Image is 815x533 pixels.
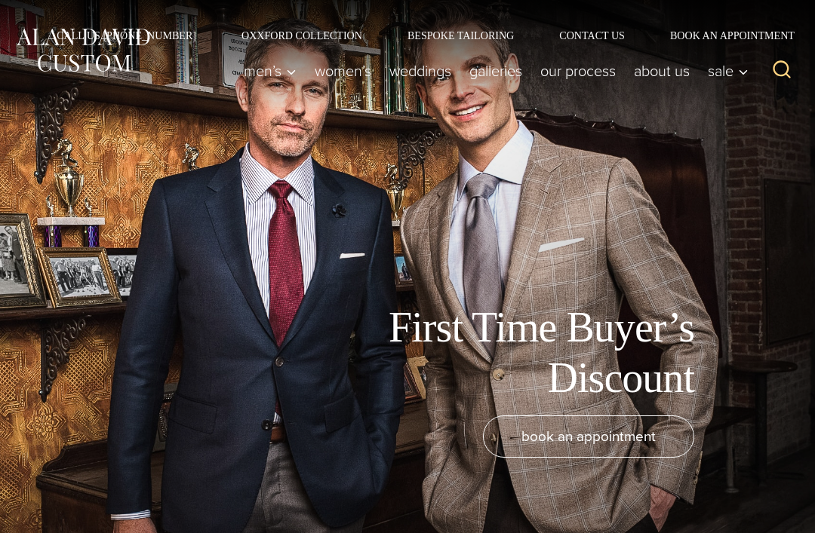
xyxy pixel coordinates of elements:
[244,63,297,78] span: Men’s
[708,63,749,78] span: Sale
[34,30,800,41] nav: Secondary Navigation
[521,425,656,447] span: book an appointment
[355,302,694,403] h1: First Time Buyer’s Discount
[537,30,647,41] a: Contact Us
[306,56,380,86] a: Women’s
[531,56,625,86] a: Our Process
[219,30,385,41] a: Oxxford Collection
[625,56,699,86] a: About Us
[235,56,756,86] nav: Primary Navigation
[380,56,460,86] a: weddings
[385,30,537,41] a: Bespoke Tailoring
[460,56,531,86] a: Galleries
[34,30,219,41] a: Call Us [PHONE_NUMBER]
[15,25,151,75] img: Alan David Custom
[483,415,694,458] a: book an appointment
[764,53,800,89] button: View Search Form
[647,30,800,41] a: Book an Appointment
